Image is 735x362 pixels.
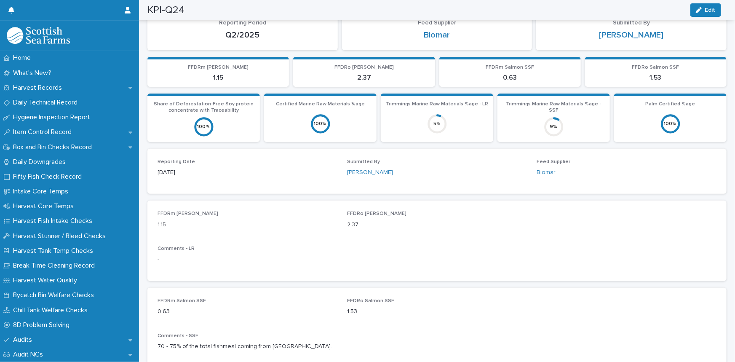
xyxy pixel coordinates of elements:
[386,102,488,107] span: Trimmings Marine Raw Materials %age - LR
[10,321,76,329] p: 8D Problem Solving
[10,84,69,92] p: Harvest Records
[7,27,70,44] img: mMrefqRFQpe26GRNOUkG
[154,102,254,113] span: Share of Deforestation-Free Soy protein concentrate with Traceability
[310,121,331,127] div: 100 %
[590,74,722,82] p: 1.53
[486,65,534,70] span: FFDRm Salmon SSF
[10,113,97,121] p: Hygiene Inspection Report
[10,69,58,77] p: What's New?
[158,159,195,164] span: Reporting Date
[147,4,184,16] h2: KPI-Q24
[10,54,37,62] p: Home
[347,298,394,303] span: FFDRo Salmon SSF
[646,102,695,107] span: Palm Certified %age
[10,351,50,359] p: Audit NCs
[705,7,716,13] span: Edit
[10,262,102,270] p: Break Time Cleaning Record
[599,30,664,40] a: [PERSON_NAME]
[158,168,337,177] p: [DATE]
[188,65,249,70] span: FFDRm [PERSON_NAME]
[334,65,394,70] span: FFDRo [PERSON_NAME]
[10,202,80,210] p: Harvest Core Temps
[158,333,198,338] span: Comments - SSF
[537,159,571,164] span: Feed Supplier
[10,232,112,240] p: Harvest Stunner / Bleed Checks
[10,188,75,196] p: Intake Core Temps
[10,128,78,136] p: Item Control Record
[10,173,88,181] p: Fifty Fish Check Record
[506,102,601,113] span: Trimmings Marine Raw Materials %age - SSF
[347,307,527,316] p: 1.53
[660,121,681,127] div: 100 %
[632,65,679,70] span: FFDRo Salmon SSF
[347,168,393,177] a: [PERSON_NAME]
[158,220,337,229] p: 1.15
[158,255,716,264] p: -
[10,217,99,225] p: Harvest Fish Intake Checks
[158,211,218,216] span: FFDRm [PERSON_NAME]
[418,20,456,26] span: Feed Supplier
[537,168,556,177] a: Biomar
[10,99,84,107] p: Daily Technical Record
[158,307,337,316] p: 0.63
[158,30,328,40] p: Q2/2025
[152,74,284,82] p: 1.15
[298,74,430,82] p: 2.37
[424,30,450,40] a: Biomar
[347,220,527,229] p: 2.37
[10,276,84,284] p: Harvest Water Quality
[10,143,99,151] p: Box and Bin Checks Record
[276,102,365,107] span: Certified Marine Raw Materials %age
[444,74,576,82] p: 0.63
[427,121,447,127] div: 5 %
[10,247,100,255] p: Harvest Tank Temp Checks
[158,298,206,303] span: FFDRm Salmon SSF
[10,336,39,344] p: Audits
[10,291,101,299] p: Bycatch Bin Welfare Checks
[347,211,406,216] span: FFDRo [PERSON_NAME]
[613,20,650,26] span: Submitted By
[219,20,266,26] span: Reporting Period
[194,124,214,130] div: 100 %
[347,159,380,164] span: Submitted By
[690,3,721,17] button: Edit
[10,158,72,166] p: Daily Downgrades
[544,124,564,130] div: 9 %
[158,246,195,251] span: Comments - LR
[10,306,94,314] p: Chill Tank Welfare Checks
[158,342,716,351] p: 70 - 75% of the total fishmeal coming from [GEOGRAPHIC_DATA].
